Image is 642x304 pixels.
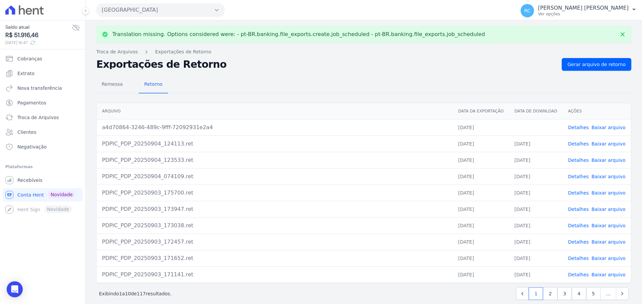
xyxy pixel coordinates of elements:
span: Nova transferência [17,85,62,91]
th: Data da Exportação [453,103,509,119]
a: Baixar arquivo [592,158,626,163]
a: Detalhes [568,158,589,163]
a: Previous [516,287,529,300]
a: Baixar arquivo [592,256,626,261]
div: PDPIC_PDP_20250903_172457.ret [102,238,447,246]
td: [DATE] [453,266,509,283]
div: PDPIC_PDP_20250903_171652.ret [102,254,447,262]
a: Baixar arquivo [592,223,626,228]
th: Ações [563,103,631,119]
h2: Exportações de Retorno [96,60,556,69]
p: Translation missing. Options considered were: - pt-BR.banking.file_exports.create.job_scheduled -... [112,31,485,38]
th: Data de Download [509,103,563,119]
div: PDPIC_PDP_20250903_173038.ret [102,222,447,230]
p: [PERSON_NAME] [PERSON_NAME] [538,5,629,11]
td: [DATE] [509,234,563,250]
span: 10 [125,291,131,296]
a: Gerar arquivo de retorno [562,58,631,71]
a: Baixar arquivo [592,141,626,146]
a: Detalhes [568,141,589,146]
div: PDPIC_PDP_20250903_175700.ret [102,189,447,197]
td: [DATE] [453,135,509,152]
a: Extrato [3,67,83,80]
td: [DATE] [453,168,509,185]
button: RC [PERSON_NAME] [PERSON_NAME] Ver opções [515,1,642,20]
a: Conta Hent Novidade [3,188,83,202]
span: … [600,287,616,300]
button: [GEOGRAPHIC_DATA] [96,3,225,17]
td: [DATE] [453,234,509,250]
a: Baixar arquivo [592,239,626,245]
span: R$ 51.916,46 [5,31,72,40]
div: PDPIC_PDP_20250904_124113.ret [102,140,447,148]
a: Troca de Arquivos [3,111,83,124]
td: [DATE] [453,185,509,201]
a: Negativação [3,140,83,154]
td: [DATE] [509,185,563,201]
div: Open Intercom Messenger [7,281,23,297]
div: PDPIC_PDP_20250904_074109.ret [102,173,447,181]
a: Baixar arquivo [592,174,626,179]
a: Detalhes [568,207,589,212]
td: [DATE] [509,168,563,185]
span: [DATE] 16:47 [5,40,72,46]
td: [DATE] [453,201,509,217]
a: Next [616,287,629,300]
td: [DATE] [509,217,563,234]
a: 3 [557,287,572,300]
td: [DATE] [509,266,563,283]
a: Detalhes [568,256,589,261]
span: Clientes [17,129,36,135]
a: Recebíveis [3,174,83,187]
a: Baixar arquivo [592,207,626,212]
a: Pagamentos [3,96,83,109]
a: Baixar arquivo [592,272,626,277]
span: Novidade [48,191,75,198]
a: 5 [586,287,601,300]
span: Pagamentos [17,99,46,106]
a: Baixar arquivo [592,125,626,130]
a: Detalhes [568,223,589,228]
div: PDPIC_PDP_20250903_173947.ret [102,205,447,213]
span: 1 [119,291,122,296]
td: [DATE] [453,217,509,234]
td: [DATE] [453,152,509,168]
td: [DATE] [453,119,509,135]
a: Troca de Arquivos [96,48,138,55]
a: Detalhes [568,190,589,196]
a: Retorno [139,76,168,93]
a: Detalhes [568,272,589,277]
div: PDPIC_PDP_20250903_171141.ret [102,271,447,279]
div: Plataformas [5,163,80,171]
a: 2 [543,287,557,300]
td: [DATE] [509,152,563,168]
span: 117 [137,291,146,296]
a: 1 [529,287,543,300]
a: Detalhes [568,239,589,245]
a: Cobranças [3,52,83,65]
a: 4 [572,287,586,300]
a: Remessa [96,76,128,93]
nav: Breadcrumb [96,48,631,55]
th: Arquivo [97,103,453,119]
span: Negativação [17,143,47,150]
span: Remessa [98,77,127,91]
span: Extrato [17,70,34,77]
p: Exibindo a de resultados. [99,290,172,297]
a: Nova transferência [3,81,83,95]
div: a4d70864-3246-489c-9fff-72092931e2a4 [102,123,447,131]
td: [DATE] [509,135,563,152]
td: [DATE] [453,250,509,266]
a: Baixar arquivo [592,190,626,196]
a: Clientes [3,125,83,139]
span: Troca de Arquivos [17,114,59,121]
span: Cobranças [17,55,42,62]
td: [DATE] [509,201,563,217]
nav: Sidebar [5,52,80,216]
a: Detalhes [568,125,589,130]
p: Ver opções [538,11,629,17]
div: PDPIC_PDP_20250904_123533.ret [102,156,447,164]
span: Conta Hent [17,192,44,198]
span: RC [524,8,531,13]
a: Detalhes [568,174,589,179]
